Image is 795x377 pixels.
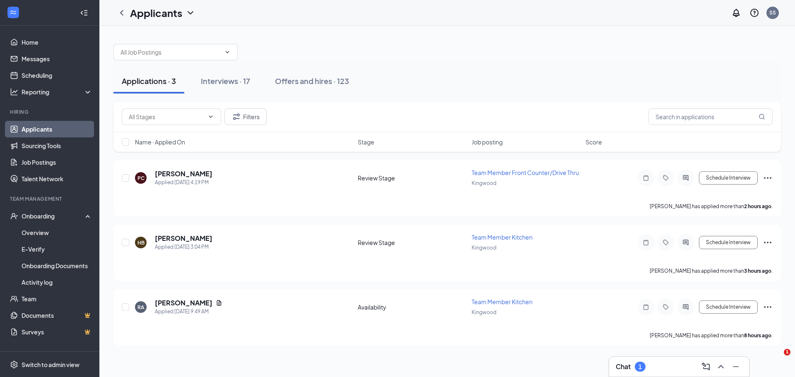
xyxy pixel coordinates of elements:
svg: Note [641,175,651,181]
div: SS [769,9,776,16]
p: [PERSON_NAME] has applied more than . [650,203,773,210]
input: All Stages [129,112,204,121]
span: Kingwood [472,245,496,251]
div: Hiring [10,108,91,115]
div: 1 [638,363,642,370]
svg: Analysis [10,88,18,96]
b: 8 hours ago [744,332,771,339]
div: Onboarding [22,212,85,220]
svg: Collapse [80,9,88,17]
h1: Applicants [130,6,182,20]
input: All Job Postings [120,48,221,57]
div: Applications · 3 [122,76,176,86]
svg: Settings [10,360,18,369]
svg: Ellipses [763,173,773,183]
a: DocumentsCrown [22,307,92,324]
a: Team [22,291,92,307]
div: Interviews · 17 [201,76,250,86]
svg: Tag [661,304,671,310]
div: Reporting [22,88,93,96]
svg: ChevronDown [207,113,214,120]
svg: Filter [231,112,241,122]
span: Kingwood [472,180,496,186]
svg: Document [216,300,222,306]
svg: WorkstreamLogo [9,8,17,17]
a: Overview [22,224,92,241]
h5: [PERSON_NAME] [155,234,212,243]
button: Schedule Interview [699,300,758,314]
a: Activity log [22,274,92,291]
div: Review Stage [358,238,467,247]
svg: MagnifyingGlass [759,113,765,120]
div: RA [137,304,144,311]
svg: ChevronUp [716,362,726,372]
a: Onboarding Documents [22,257,92,274]
svg: ComposeMessage [701,362,711,372]
div: Switch to admin view [22,360,79,369]
div: Offers and hires · 123 [275,76,349,86]
div: Review Stage [358,174,467,182]
span: Kingwood [472,309,496,315]
a: Job Postings [22,154,92,170]
span: Team Member Kitchen [472,233,532,241]
button: Minimize [729,360,742,373]
svg: Tag [661,175,671,181]
h3: Chat [616,362,631,371]
h5: [PERSON_NAME] [155,298,212,307]
svg: ChevronDown [224,49,231,55]
svg: ChevronDown [185,8,195,18]
h5: [PERSON_NAME] [155,169,212,178]
svg: Note [641,304,651,310]
a: Sourcing Tools [22,137,92,154]
span: 1 [784,349,790,355]
div: Applied [DATE] 4:19 PM [155,178,212,187]
input: Search in applications [648,108,773,125]
svg: Notifications [731,8,741,18]
a: Home [22,34,92,50]
svg: ChevronLeft [117,8,127,18]
b: 3 hours ago [744,268,771,274]
button: Schedule Interview [699,236,758,249]
button: Schedule Interview [699,171,758,185]
span: Team Member Front Counter/Drive Thru [472,169,579,176]
span: Job posting [472,138,503,146]
p: [PERSON_NAME] has applied more than . [650,267,773,274]
div: Applied [DATE] 9:49 AM [155,307,222,316]
a: SurveysCrown [22,324,92,340]
svg: ActiveChat [681,304,691,310]
span: Team Member Kitchen [472,298,532,305]
a: Messages [22,50,92,67]
div: Availability [358,303,467,311]
div: Applied [DATE] 3:04 PM [155,243,212,251]
svg: QuestionInfo [749,8,759,18]
p: [PERSON_NAME] has applied more than . [650,332,773,339]
a: Scheduling [22,67,92,84]
button: ComposeMessage [699,360,713,373]
svg: Ellipses [763,302,773,312]
svg: Tag [661,239,671,246]
svg: Ellipses [763,238,773,247]
svg: ActiveChat [681,239,691,246]
button: Filter Filters [224,108,267,125]
a: E-Verify [22,241,92,257]
div: Team Management [10,195,91,202]
b: 2 hours ago [744,203,771,209]
div: PC [137,175,145,182]
a: Applicants [22,121,92,137]
button: ChevronUp [714,360,728,373]
span: Score [585,138,602,146]
span: Name · Applied On [135,138,185,146]
span: Stage [358,138,374,146]
svg: UserCheck [10,212,18,220]
svg: Note [641,239,651,246]
a: Talent Network [22,170,92,187]
iframe: Intercom live chat [767,349,787,369]
svg: ActiveChat [681,175,691,181]
div: HB [137,239,145,246]
svg: Minimize [731,362,741,372]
